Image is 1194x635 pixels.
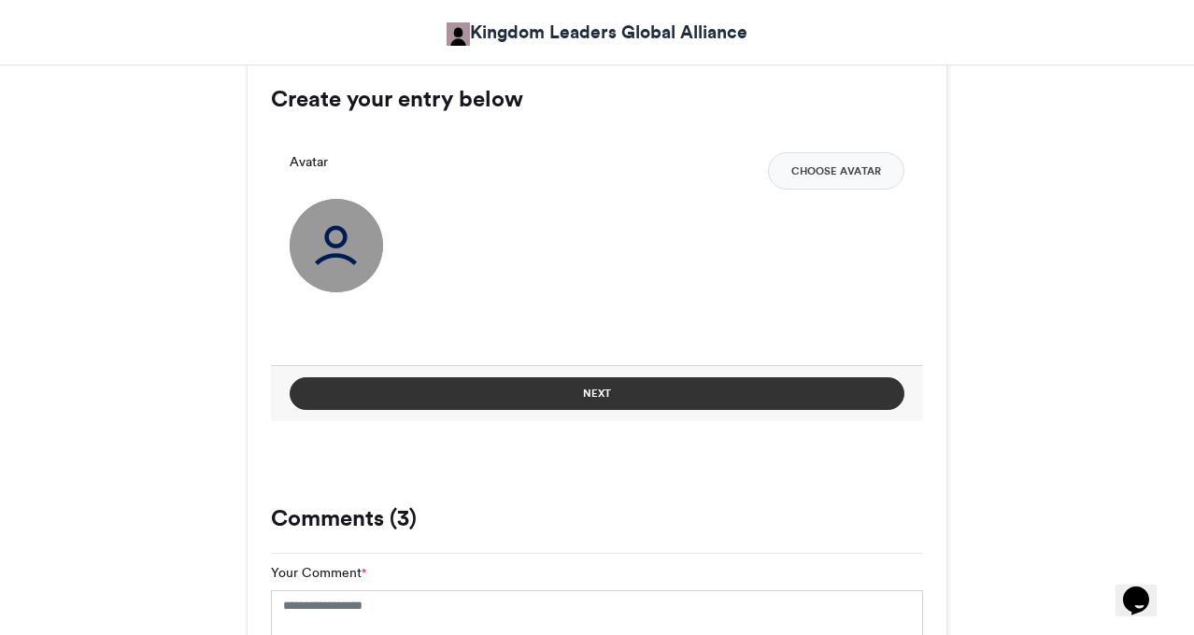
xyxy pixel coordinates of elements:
[447,19,747,46] a: Kingdom Leaders Global Alliance
[447,22,470,46] img: Kingdom Leaders Global Alliance
[271,563,366,583] label: Your Comment
[271,507,923,529] h3: Comments (3)
[271,88,923,110] h3: Create your entry below
[290,377,904,410] button: Next
[290,152,328,172] label: Avatar
[290,199,383,292] img: user_circle.png
[768,152,904,190] button: Choose Avatar
[1116,560,1175,616] iframe: chat widget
